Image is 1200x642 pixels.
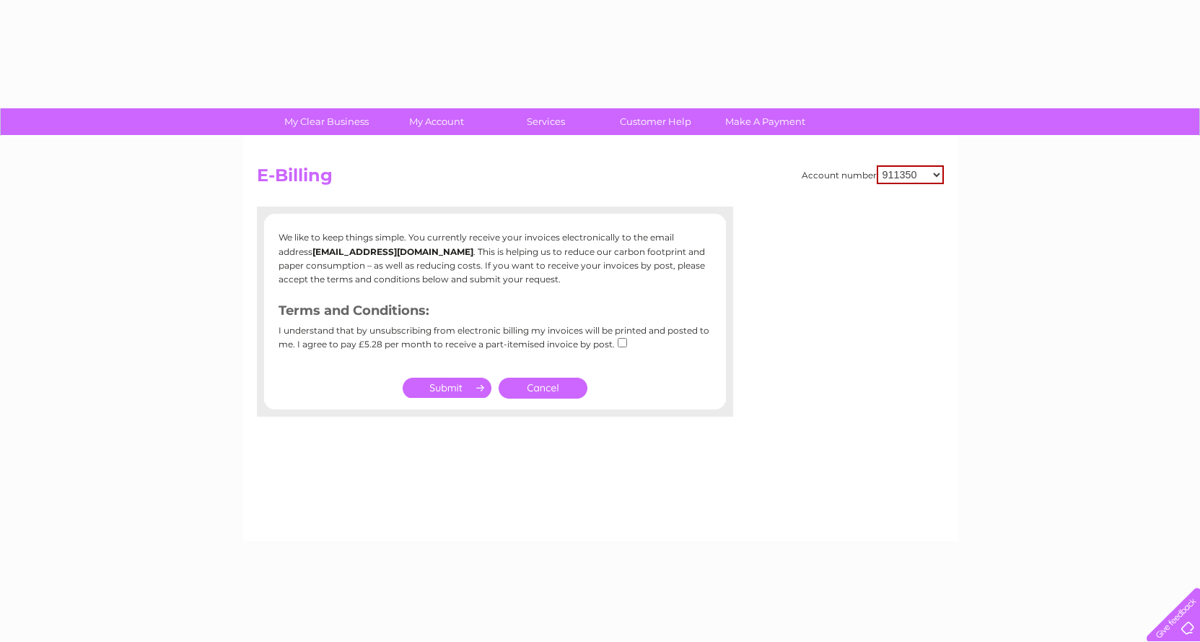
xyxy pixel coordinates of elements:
h2: E-Billing [257,165,944,193]
a: Make A Payment [706,108,825,135]
h3: Terms and Conditions: [279,300,711,326]
div: I understand that by unsubscribing from electronic billing my invoices will be printed and posted... [279,326,711,360]
p: We like to keep things simple. You currently receive your invoices electronically to the email ad... [279,230,711,286]
a: Services [486,108,605,135]
a: My Account [377,108,496,135]
b: [EMAIL_ADDRESS][DOMAIN_NAME] [312,246,473,257]
a: My Clear Business [267,108,386,135]
input: Submit [403,378,491,398]
a: Cancel [499,378,587,399]
a: Customer Help [596,108,715,135]
div: Account number [802,165,944,184]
